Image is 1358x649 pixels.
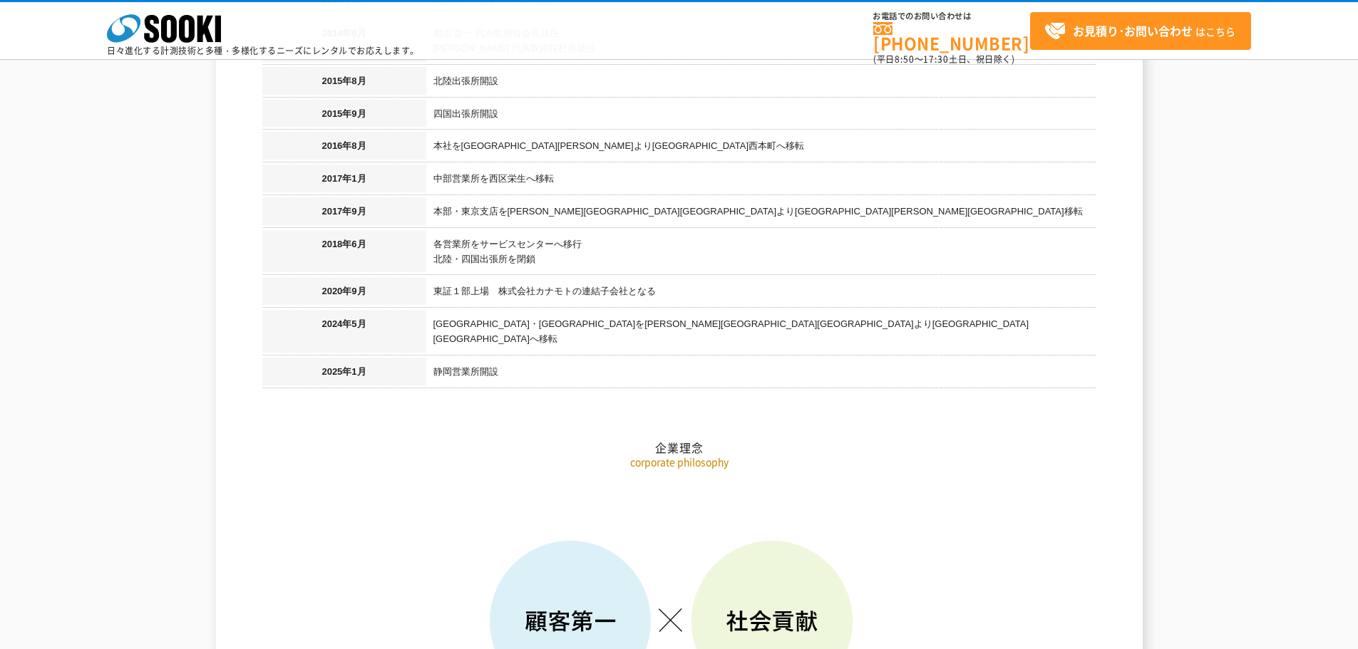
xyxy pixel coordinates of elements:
[426,277,1096,310] td: 東証１部上場 株式会社カナモトの連結子会社となる
[873,53,1014,66] span: (平日 ～ 土日、祝日除く)
[426,165,1096,197] td: 中部営業所を西区栄生へ移転
[262,277,426,310] th: 2020年9月
[262,358,426,390] th: 2025年1月
[426,132,1096,165] td: 本社を[GEOGRAPHIC_DATA][PERSON_NAME]より[GEOGRAPHIC_DATA]西本町へ移転
[262,100,426,133] th: 2015年9月
[262,197,426,230] th: 2017年9月
[1030,12,1251,50] a: お見積り･お問い合わせはこちら
[1044,21,1235,42] span: はこちら
[426,197,1096,230] td: 本部・東京支店を[PERSON_NAME][GEOGRAPHIC_DATA][GEOGRAPHIC_DATA]より[GEOGRAPHIC_DATA][PERSON_NAME][GEOGRAPHI...
[262,165,426,197] th: 2017年1月
[426,67,1096,100] td: 北陸出張所開設
[426,100,1096,133] td: 四国出張所開設
[262,298,1096,455] h2: 企業理念
[107,46,419,55] p: 日々進化する計測技術と多種・多様化するニーズにレンタルでお応えします。
[262,67,426,100] th: 2015年8月
[262,230,426,278] th: 2018年6月
[873,22,1030,51] a: [PHONE_NUMBER]
[262,132,426,165] th: 2016年8月
[1073,22,1193,39] strong: お見積り･お問い合わせ
[923,53,949,66] span: 17:30
[895,53,915,66] span: 8:50
[426,230,1096,278] td: 各営業所をサービスセンターへ移行 北陸・四国出張所を閉鎖
[873,12,1030,21] span: お電話でのお問い合わせは
[262,455,1096,469] p: corporate philosophy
